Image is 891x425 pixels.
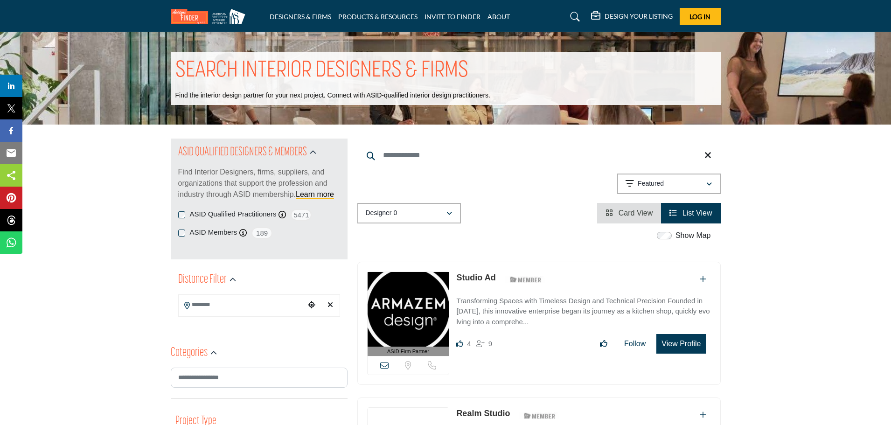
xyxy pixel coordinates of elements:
[456,409,510,418] a: Realm Studio
[456,407,510,420] p: Realm Studio
[487,13,510,21] a: ABOUT
[605,12,673,21] h5: DESIGN YOUR LISTING
[178,230,185,237] input: ASID Members checkbox
[178,211,185,218] input: ASID Qualified Practitioners checkbox
[305,295,319,315] div: Choose your current location
[675,230,711,241] label: Show Map
[179,296,305,314] input: Search Location
[178,167,340,200] p: Find Interior Designers, firms, suppliers, and organizations that support the profession and indu...
[171,368,348,388] input: Search Category
[175,56,468,85] h1: SEARCH INTERIOR DESIGNERS & FIRMS
[368,272,449,347] img: Studio Ad
[594,334,613,353] button: Like listing
[456,296,710,327] p: Transforming Spaces with Timeless Design and Technical Precision Founded in [DATE], this innovati...
[519,410,561,421] img: ASID Members Badge Icon
[178,272,227,288] h2: Distance Filter
[597,203,661,223] li: Card View
[425,13,480,21] a: INVITE TO FINDER
[456,273,495,282] a: Studio Ad
[505,274,547,286] img: ASID Members Badge Icon
[476,338,492,349] div: Followers
[171,9,250,24] img: Site Logo
[700,411,706,419] a: Add To List
[296,190,334,198] a: Learn more
[338,13,418,21] a: PRODUCTS & RESOURCES
[467,340,471,348] span: 4
[357,144,721,167] input: Search Keyword
[488,340,492,348] span: 9
[323,295,337,315] div: Clear search location
[456,272,495,284] p: Studio Ad
[669,209,712,217] a: View List
[656,334,706,354] button: View Profile
[606,209,653,217] a: View Card
[456,340,463,347] i: Likes
[680,8,721,25] button: Log In
[661,203,720,223] li: List View
[366,209,397,218] p: Designer 0
[357,203,461,223] button: Designer 0
[175,91,490,100] p: Find the interior design partner for your next project. Connect with ASID-qualified interior desi...
[190,209,277,220] label: ASID Qualified Practitioners
[190,227,237,238] label: ASID Members
[700,275,706,283] a: Add To List
[682,209,712,217] span: List View
[638,179,664,188] p: Featured
[456,290,710,327] a: Transforming Spaces with Timeless Design and Technical Precision Founded in [DATE], this innovati...
[368,272,449,356] a: ASID Firm Partner
[251,227,272,239] span: 189
[618,334,652,353] button: Follow
[591,11,673,22] div: DESIGN YOUR LISTING
[291,209,312,221] span: 5471
[387,348,429,355] span: ASID Firm Partner
[617,174,721,194] button: Featured
[619,209,653,217] span: Card View
[561,9,586,24] a: Search
[171,345,208,362] h2: Categories
[178,144,307,161] h2: ASID QUALIFIED DESIGNERS & MEMBERS
[689,13,710,21] span: Log In
[270,13,331,21] a: DESIGNERS & FIRMS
